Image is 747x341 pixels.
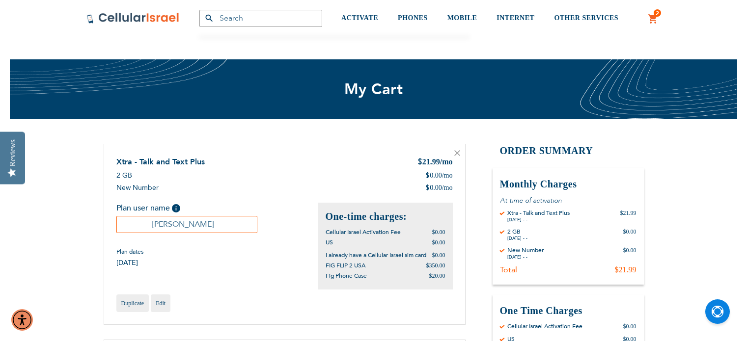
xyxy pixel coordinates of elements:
div: [DATE] - - [507,236,527,241]
span: US [326,238,333,246]
a: Duplicate [116,294,149,312]
span: $ [417,157,422,168]
span: /mo [442,183,453,193]
div: New Number [507,246,544,254]
div: Cellular Israel Activation Fee [507,322,582,330]
span: /mo [440,157,453,166]
span: INTERNET [497,14,534,22]
h2: One-time charges: [326,210,445,223]
span: 2 [656,9,659,17]
div: 0.00 [425,171,452,181]
span: ACTIVATE [341,14,378,22]
span: Plan user name [116,203,170,213]
span: /mo [442,171,453,181]
span: New Number [116,183,159,192]
div: [DATE] - - [507,217,570,223]
span: $20.00 [429,272,445,279]
div: $0.00 [623,322,636,330]
p: At time of activation [500,196,636,205]
a: Edit [151,294,170,312]
img: Cellular Israel Logo [86,12,180,24]
span: FIG FLIP 2 USA [326,262,365,269]
span: Edit [156,300,166,307]
span: $0.00 [432,239,445,246]
span: Plan dates [116,248,143,256]
span: My Cart [344,79,403,100]
span: 2 GB [116,171,132,180]
div: Xtra - Talk and Text Plus [507,209,570,217]
div: [DATE] - - [507,254,544,260]
div: $21.99 [615,265,636,275]
h2: Order Summary [493,144,644,158]
span: Duplicate [121,300,144,307]
span: $ [425,171,430,181]
div: $21.99 [620,209,636,223]
div: Accessibility Menu [11,309,33,331]
a: 2 [648,13,659,25]
div: 21.99 [417,157,453,168]
span: $0.00 [432,252,445,259]
span: I already have a Cellular Israel sim card [326,251,426,259]
div: 0.00 [425,183,452,193]
div: $0.00 [623,246,636,260]
a: Xtra - Talk and Text Plus [116,157,205,167]
div: Reviews [8,139,17,166]
input: Search [199,10,322,27]
div: 2 GB [507,228,527,236]
span: Cellular Israel Activation Fee [326,228,401,236]
h3: One Time Charges [500,304,636,317]
span: $0.00 [432,229,445,236]
div: $0.00 [623,228,636,241]
h3: Monthly Charges [500,178,636,191]
span: [DATE] [116,258,143,267]
span: Fig Phone Case [326,272,367,280]
span: PHONES [398,14,428,22]
span: MOBILE [447,14,477,22]
span: OTHER SERVICES [554,14,618,22]
span: Help [172,204,180,212]
span: $ [425,183,430,193]
div: Total [500,265,517,275]
span: $350.00 [426,262,445,269]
